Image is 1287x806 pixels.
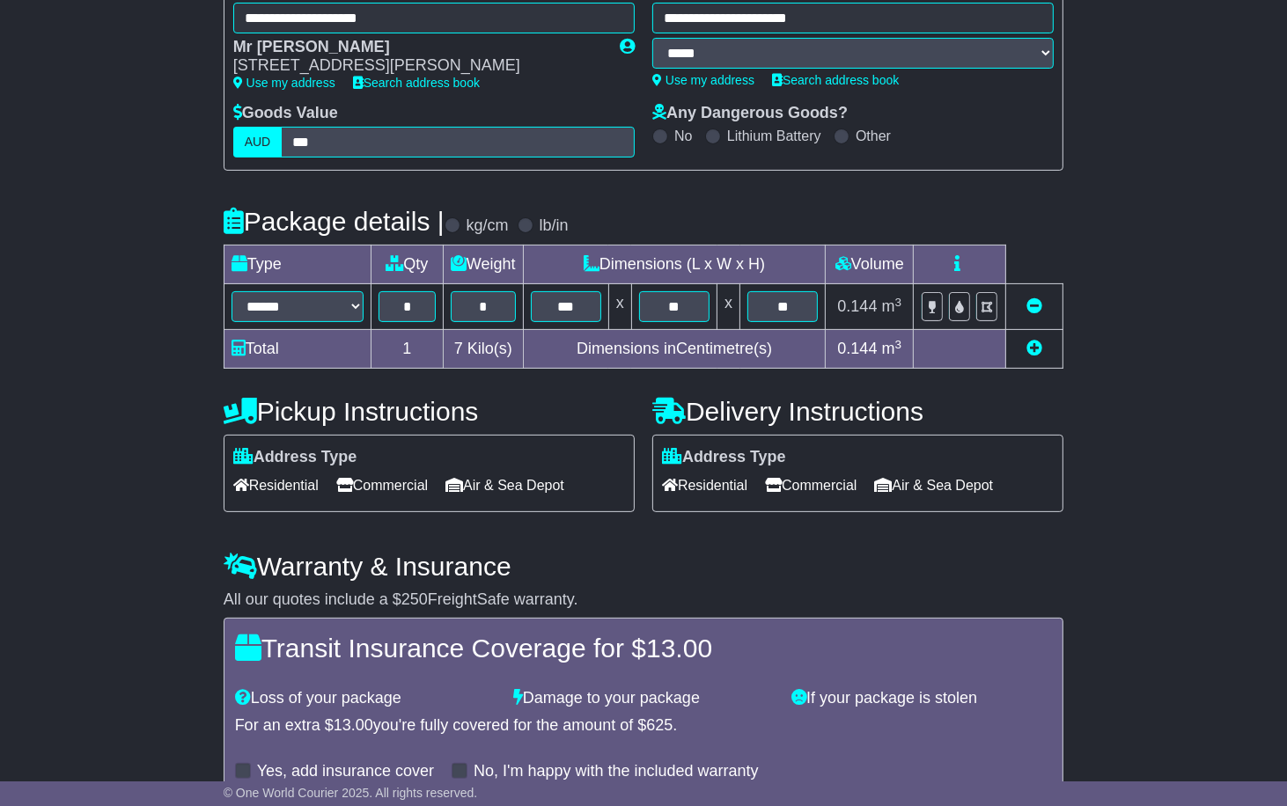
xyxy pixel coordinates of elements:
[233,104,338,123] label: Goods Value
[662,448,786,467] label: Address Type
[540,216,569,236] label: lb/in
[765,472,857,499] span: Commercial
[226,689,504,708] div: Loss of your package
[895,338,902,351] sup: 3
[646,634,712,663] span: 13.00
[233,127,283,158] label: AUD
[895,296,902,309] sup: 3
[224,590,1064,610] div: All our quotes include a $ FreightSafe warranty.
[783,689,1061,708] div: If your package is stolen
[224,330,371,369] td: Total
[1026,340,1042,357] a: Add new item
[467,216,509,236] label: kg/cm
[523,330,826,369] td: Dimensions in Centimetre(s)
[443,330,523,369] td: Kilo(s)
[371,330,443,369] td: 1
[652,73,754,87] a: Use my address
[233,448,357,467] label: Address Type
[454,340,463,357] span: 7
[233,472,319,499] span: Residential
[224,397,635,426] h4: Pickup Instructions
[882,297,902,315] span: m
[336,472,428,499] span: Commercial
[504,689,783,708] div: Damage to your package
[334,716,373,734] span: 13.00
[662,472,747,499] span: Residential
[826,245,914,284] td: Volume
[875,472,994,499] span: Air & Sea Depot
[224,207,445,236] h4: Package details |
[257,762,434,781] label: Yes, add insurance cover
[233,76,335,90] a: Use my address
[717,284,740,330] td: x
[608,284,631,330] td: x
[443,245,523,284] td: Weight
[1026,297,1042,315] a: Remove this item
[401,590,428,608] span: 250
[652,104,848,123] label: Any Dangerous Goods?
[474,762,759,781] label: No, I'm happy with the included warranty
[224,552,1064,581] h4: Warranty & Insurance
[235,716,1053,736] div: For an extra $ you're fully covered for the amount of $ .
[224,245,371,284] td: Type
[856,128,891,144] label: Other
[646,716,673,734] span: 625
[353,76,480,90] a: Search address book
[445,472,564,499] span: Air & Sea Depot
[371,245,443,284] td: Qty
[838,297,878,315] span: 0.144
[674,128,692,144] label: No
[838,340,878,357] span: 0.144
[233,56,602,76] div: [STREET_ADDRESS][PERSON_NAME]
[224,786,478,800] span: © One World Courier 2025. All rights reserved.
[882,340,902,357] span: m
[523,245,826,284] td: Dimensions (L x W x H)
[233,38,602,57] div: Mr [PERSON_NAME]
[652,397,1063,426] h4: Delivery Instructions
[727,128,821,144] label: Lithium Battery
[772,73,899,87] a: Search address book
[235,634,1053,663] h4: Transit Insurance Coverage for $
